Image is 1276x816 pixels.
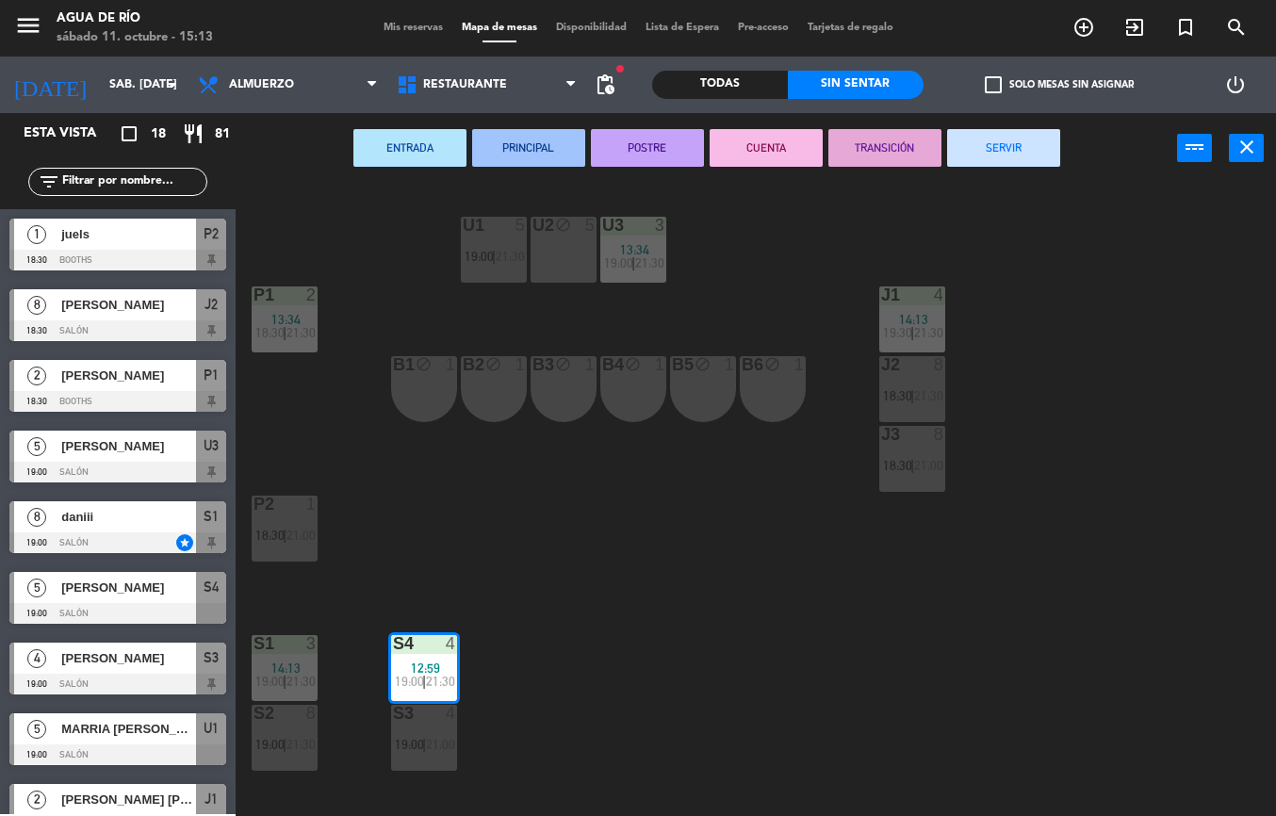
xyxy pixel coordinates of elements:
button: CUENTA [710,129,823,167]
div: B1 [393,356,394,373]
span: 5 [27,720,46,739]
span: | [283,325,286,340]
div: 1 [725,356,736,373]
div: J2 [881,356,882,373]
button: SERVIR [947,129,1060,167]
div: 5 [515,217,527,234]
button: menu [14,11,42,46]
span: 13:34 [620,242,649,257]
i: block [555,217,571,233]
span: 12:59 [411,661,440,676]
div: B2 [463,356,464,373]
i: power_input [1184,136,1206,158]
div: Esta vista [9,122,136,145]
span: Mis reservas [374,23,452,33]
span: J2 [204,293,218,316]
input: Filtrar por nombre... [60,171,206,192]
div: 2 [306,286,318,303]
i: block [695,356,711,372]
span: [PERSON_NAME] [61,366,196,385]
span: 18 [151,123,166,145]
div: 8 [306,705,318,722]
div: B5 [672,356,673,373]
span: 5 [27,437,46,456]
span: 81 [215,123,230,145]
span: Tarjetas de regalo [798,23,903,33]
i: exit_to_app [1123,16,1146,39]
i: block [625,356,641,372]
div: 4 [446,705,457,722]
span: 14:13 [899,312,928,327]
span: [PERSON_NAME] [61,578,196,597]
i: arrow_drop_down [161,73,184,96]
div: S4 [393,635,394,652]
div: 4 [446,635,457,652]
span: | [910,458,914,473]
span: 19:00 [465,249,494,264]
span: | [910,325,914,340]
div: S3 [393,705,394,722]
button: PRINCIPAL [472,129,585,167]
span: 19:00 [255,674,285,689]
i: power_settings_new [1224,73,1247,96]
span: 8 [27,508,46,527]
span: 8 [27,296,46,315]
span: 18:30 [255,528,285,543]
span: S1 [204,505,219,528]
i: menu [14,11,42,40]
div: U1 [463,217,464,234]
div: Todas [652,71,788,99]
button: TRANSICIÓN [828,129,941,167]
button: POSTRE [591,129,704,167]
span: | [283,528,286,543]
div: U2 [532,217,533,234]
div: J1 [881,286,882,303]
button: ENTRADA [353,129,466,167]
span: 21:30 [426,674,455,689]
div: 1 [794,356,806,373]
div: S2 [254,705,254,722]
span: U1 [204,717,219,740]
span: Almuerzo [229,78,294,91]
div: Agua de río [57,9,213,28]
label: Solo mesas sin asignar [985,76,1134,93]
span: 13:34 [271,312,301,327]
div: 3 [655,217,666,234]
span: Mapa de mesas [452,23,547,33]
i: add_circle_outline [1072,16,1095,39]
div: 1 [655,356,666,373]
i: close [1235,136,1258,158]
i: crop_square [118,122,140,145]
button: power_input [1177,134,1212,162]
span: 21:30 [286,325,316,340]
span: juels [61,224,196,244]
span: 21:30 [635,255,664,270]
span: U3 [204,434,219,457]
div: S1 [254,635,254,652]
span: S4 [204,576,219,598]
div: P2 [254,496,254,513]
div: U3 [602,217,603,234]
span: 21:30 [286,674,316,689]
span: 18:30 [883,388,912,403]
div: 4 [934,286,945,303]
span: fiber_manual_record [614,63,626,74]
span: pending_actions [594,73,616,96]
span: 21:30 [286,737,316,752]
div: B4 [602,356,603,373]
span: | [283,737,286,752]
div: 8 [934,426,945,443]
span: 1 [27,225,46,244]
span: 21:00 [286,528,316,543]
span: MARRIA [PERSON_NAME] [61,719,196,739]
div: Sin sentar [788,71,924,99]
span: 18:30 [255,325,285,340]
i: block [555,356,571,372]
span: | [283,674,286,689]
i: filter_list [38,171,60,193]
div: P1 [254,286,254,303]
span: 19:00 [395,737,424,752]
span: 18:30 [883,458,912,473]
i: search [1225,16,1248,39]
